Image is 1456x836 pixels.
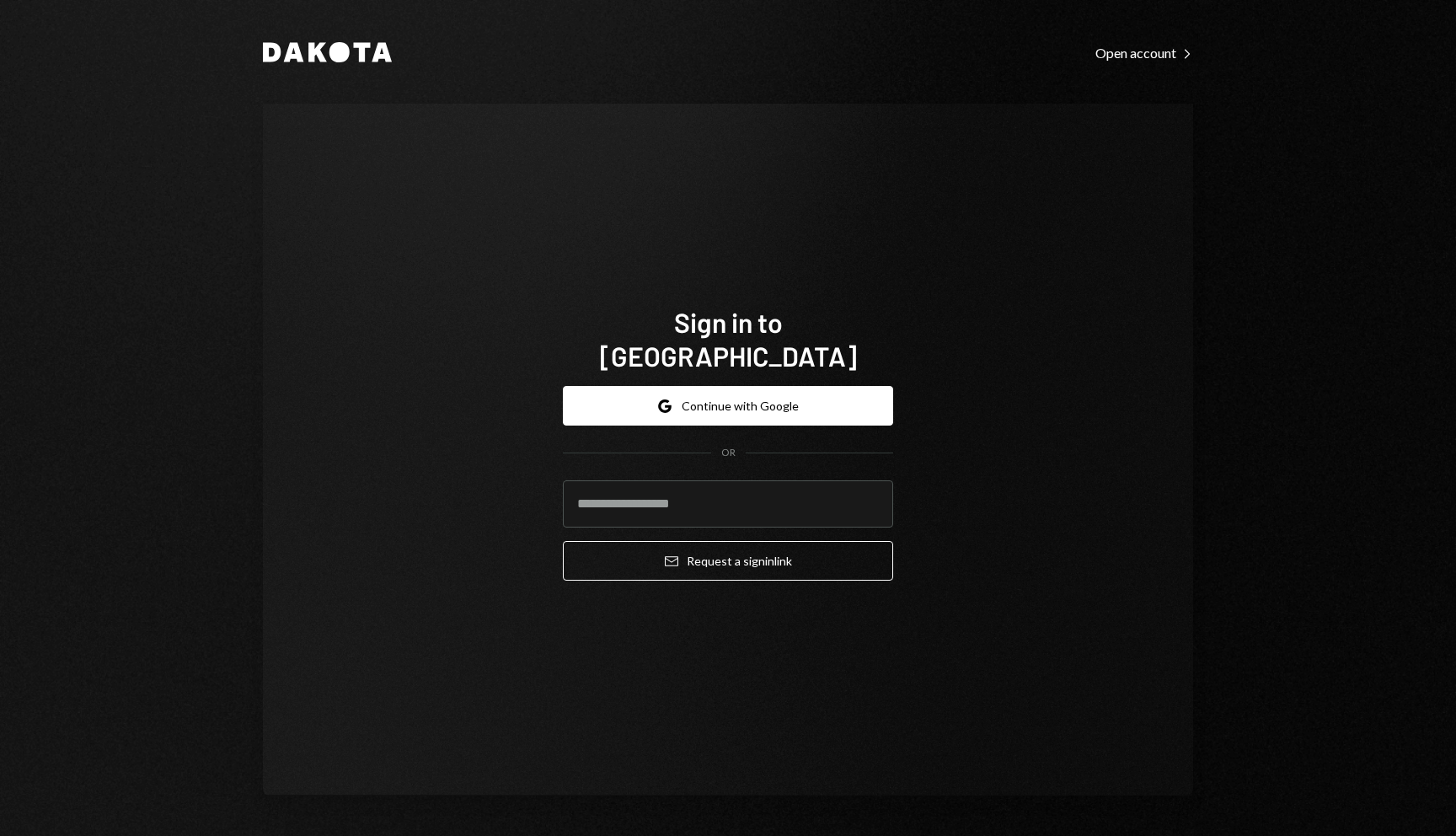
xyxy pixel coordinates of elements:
[563,541,893,581] button: Request a signinlink
[1095,43,1193,62] a: Open account
[721,446,736,460] div: OR
[1095,45,1193,62] div: Open account
[563,305,893,372] h1: Sign in to [GEOGRAPHIC_DATA]
[563,386,893,426] button: Continue with Google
